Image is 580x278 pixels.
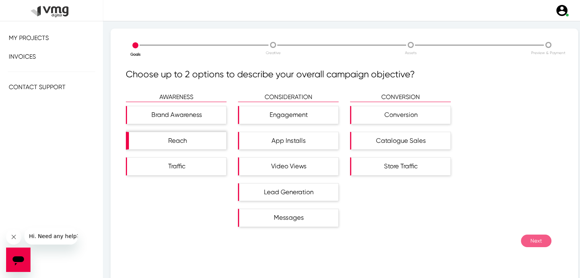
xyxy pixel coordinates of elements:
[126,67,563,81] p: Choose up to 2 options to describe your overall campaign objective?
[351,106,450,124] div: Conversion
[204,50,342,56] p: Creative
[551,4,572,17] a: user
[351,132,450,150] div: Catalogue Sales
[127,158,226,175] div: Traffic
[9,53,36,60] span: Invoices
[239,158,338,175] div: Video Views
[129,132,226,150] div: Reach
[351,158,450,175] div: Store Traffic
[521,235,551,247] button: Next
[6,229,21,244] iframe: Close message
[24,228,78,244] iframe: Message from company
[5,5,55,11] span: Hi. Need any help?
[127,106,226,124] div: Brand Awareness
[350,93,451,102] p: CONVERSION
[239,209,338,227] div: Messages
[342,50,479,56] p: Assets
[239,184,338,201] div: Lead Generation
[239,106,338,124] div: Engagement
[9,34,49,42] span: My Projects
[239,132,338,150] div: App Installs
[67,51,204,57] p: Goals
[6,248,31,272] iframe: Button to launch messaging window
[9,83,66,91] span: Contact Support
[238,93,339,102] p: CONSIDERATION
[555,4,569,17] img: user
[126,93,227,102] p: AWARENESS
